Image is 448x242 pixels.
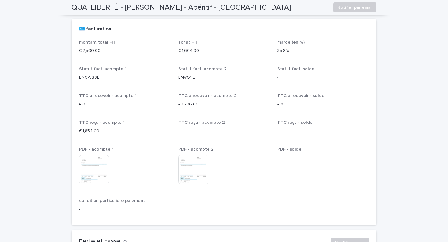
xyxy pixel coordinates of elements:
p: ENVOYE [178,74,270,81]
span: TTC reçu - acompte 2 [178,120,225,125]
span: Statut fact. acompte 1 [79,67,127,71]
span: Statut fact. acompte 2 [178,67,227,71]
p: 35.8% [277,48,369,54]
h2: QUAI LIBERTÉ - [PERSON_NAME] - Apéritif - [GEOGRAPHIC_DATA] [72,3,291,12]
span: PDF - acompte 2 [178,147,214,151]
span: condition particulière paiement [79,198,145,203]
span: TTC reçu - acompte 1 [79,120,125,125]
span: marge (en %) [277,40,305,44]
h2: 💶 facturation [79,26,111,32]
span: Notifier par email [337,4,372,11]
span: achat HT [178,40,198,44]
span: PDF - solde [277,147,301,151]
p: € 0 [79,101,171,108]
p: € 1,236.00 [178,101,270,108]
p: - [277,74,369,81]
span: PDF - acompte 1 [79,147,114,151]
p: ENCAISSÉ [79,74,171,81]
span: TTC à recevoir - acompte 2 [178,94,237,98]
button: Notifier par email [333,2,376,12]
span: montant total HT [79,40,116,44]
p: € 1,854.00 [79,128,171,134]
p: € 2,500.00 [79,48,171,54]
p: - [277,128,369,134]
p: € 1,604.00 [178,48,270,54]
span: Statut fact. solde [277,67,315,71]
p: € 0 [277,101,369,108]
p: - [79,206,369,213]
p: - [178,128,270,134]
span: TTC reçu - solde [277,120,313,125]
p: - [277,155,369,161]
span: TTC à recevoir - acompte 1 [79,94,137,98]
span: TTC à recevoir - solde [277,94,324,98]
